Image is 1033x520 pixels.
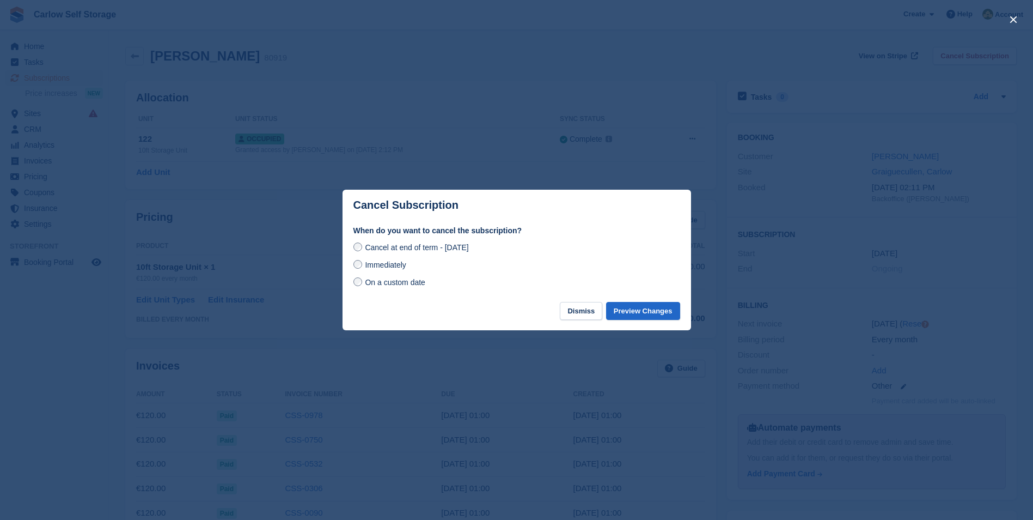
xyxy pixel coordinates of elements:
button: Preview Changes [606,302,680,320]
label: When do you want to cancel the subscription? [353,225,680,237]
input: On a custom date [353,277,362,286]
span: Cancel at end of term - [DATE] [365,243,468,252]
input: Immediately [353,260,362,269]
button: Dismiss [560,302,602,320]
button: close [1005,11,1022,28]
span: Immediately [365,261,406,269]
p: Cancel Subscription [353,199,459,211]
span: On a custom date [365,278,425,287]
input: Cancel at end of term - [DATE] [353,243,362,251]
